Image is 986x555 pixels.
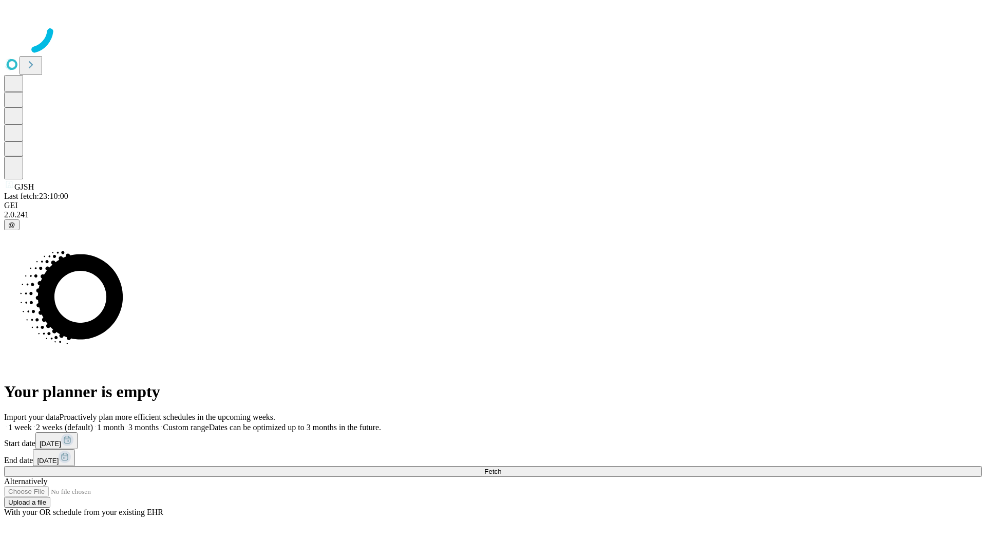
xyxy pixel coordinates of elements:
[40,440,61,448] span: [DATE]
[484,468,501,475] span: Fetch
[209,423,381,432] span: Dates can be optimized up to 3 months in the future.
[14,182,34,191] span: GJSH
[37,457,59,465] span: [DATE]
[8,423,32,432] span: 1 week
[4,201,982,210] div: GEI
[4,466,982,477] button: Fetch
[36,423,93,432] span: 2 weeks (default)
[4,497,50,508] button: Upload a file
[4,219,20,230] button: @
[4,382,982,401] h1: Your planner is empty
[128,423,159,432] span: 3 months
[35,432,78,449] button: [DATE]
[4,413,60,421] span: Import your data
[4,432,982,449] div: Start date
[60,413,275,421] span: Proactively plan more efficient schedules in the upcoming weeks.
[4,477,47,486] span: Alternatively
[8,221,15,229] span: @
[4,449,982,466] div: End date
[97,423,124,432] span: 1 month
[163,423,208,432] span: Custom range
[33,449,75,466] button: [DATE]
[4,508,163,516] span: With your OR schedule from your existing EHR
[4,210,982,219] div: 2.0.241
[4,192,68,200] span: Last fetch: 23:10:00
